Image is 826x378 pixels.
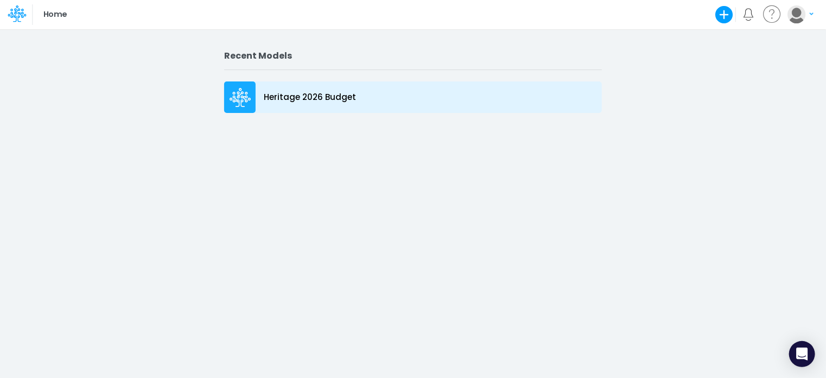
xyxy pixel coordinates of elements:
div: Open Intercom Messenger [789,341,815,367]
p: Heritage 2026 Budget [264,91,356,104]
h2: Recent Models [224,51,602,61]
a: Heritage 2026 Budget [224,79,602,116]
p: Home [43,9,67,21]
a: Notifications [742,8,755,21]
